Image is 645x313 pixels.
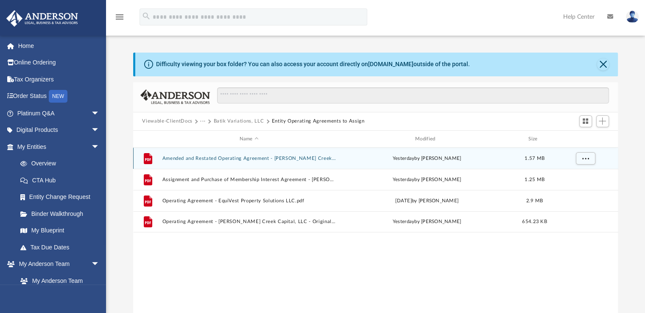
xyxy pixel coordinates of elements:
a: My Blueprint [12,222,108,239]
a: Overview [12,155,112,172]
a: Home [6,37,112,54]
button: Switch to Grid View [579,115,592,127]
a: Digital Productsarrow_drop_down [6,122,112,139]
div: by [PERSON_NAME] [340,218,514,226]
button: Close [597,59,609,70]
a: Tax Due Dates [12,239,112,256]
span: arrow_drop_down [91,105,108,122]
input: Search files and folders [217,87,609,103]
span: 1.25 MB [525,177,544,182]
div: NEW [49,90,67,103]
span: arrow_drop_down [91,122,108,139]
span: 654.23 KB [522,220,547,224]
i: menu [114,12,125,22]
img: User Pic [626,11,639,23]
a: CTA Hub [12,172,112,189]
div: Difficulty viewing your box folder? You can also access your account directly on outside of the p... [156,60,470,69]
span: arrow_drop_down [91,256,108,273]
button: Amended and Restated Operating Agreement - [PERSON_NAME] Creek Capital, LLC Dated [DATE].pdf [162,156,336,161]
button: Batik Variations, LLC [213,117,264,125]
button: Operating Agreement - EquiVest Property Solutions LLC.pdf [162,198,336,204]
i: search [142,11,151,21]
a: Tax Organizers [6,71,112,88]
div: Modified [340,135,514,143]
span: 1.57 MB [525,156,544,161]
a: Order StatusNEW [6,88,112,105]
button: Viewable-ClientDocs [142,117,192,125]
button: Add [596,115,609,127]
span: yesterday [392,177,414,182]
a: My Entitiesarrow_drop_down [6,138,112,155]
a: My Anderson Teamarrow_drop_down [6,256,108,273]
a: menu [114,16,125,22]
button: Assignment and Purchase of Membership Interest Agreement - [PERSON_NAME] Creek Capital, LLC.pdf [162,177,336,182]
span: yesterday [392,156,414,161]
div: [DATE] by [PERSON_NAME] [340,197,514,205]
a: [DOMAIN_NAME] [368,61,413,67]
div: by [PERSON_NAME] [340,176,514,184]
a: Online Ordering [6,54,112,71]
span: 2.9 MB [526,198,543,203]
div: id [137,135,158,143]
button: Entity Operating Agreements to Assign [272,117,365,125]
div: id [555,135,614,143]
img: Anderson Advisors Platinum Portal [4,10,81,27]
button: More options [575,152,595,165]
a: Entity Change Request [12,189,112,206]
span: yesterday [392,220,414,224]
a: Binder Walkthrough [12,205,112,222]
div: by [PERSON_NAME] [340,155,514,162]
div: Size [517,135,551,143]
span: arrow_drop_down [91,138,108,156]
button: Operating Agreement - [PERSON_NAME] Creek Capital, LLC - Original Dated [DATE].pdf [162,219,336,225]
a: Platinum Q&Aarrow_drop_down [6,105,112,122]
a: My Anderson Team [12,272,104,289]
button: ··· [200,117,206,125]
div: Name [162,135,336,143]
